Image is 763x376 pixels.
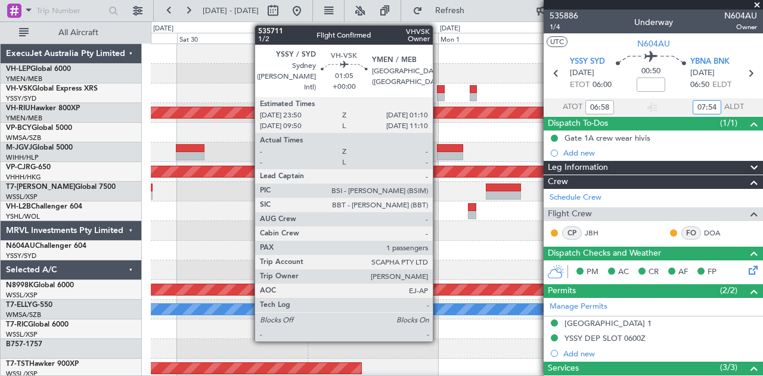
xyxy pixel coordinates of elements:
[153,24,173,34] div: [DATE]
[563,349,757,359] div: Add new
[681,226,701,240] div: FO
[6,66,71,73] a: VH-LEPGlobal 6000
[724,10,757,22] span: N604AU
[570,79,590,91] span: ETOT
[6,74,42,83] a: YMEN/MEB
[593,79,612,91] span: 06:00
[550,10,578,22] span: 535886
[585,100,614,114] input: --:--
[550,22,578,32] span: 1/4
[720,117,737,129] span: (1/1)
[6,105,30,112] span: VH-RIU
[548,284,576,298] span: Permits
[425,7,475,15] span: Refresh
[690,56,730,68] span: YBNA BNK
[548,247,661,260] span: Dispatch Checks and Weather
[438,33,569,43] div: Mon 1
[6,302,52,309] a: T7-ELLYG-550
[177,33,308,43] div: Sat 30
[637,38,670,50] span: N604AU
[570,67,594,79] span: [DATE]
[704,228,731,238] a: DOA
[6,361,79,368] a: T7-TSTHawker 900XP
[587,266,598,278] span: PM
[6,105,80,112] a: VH-RIUHawker 800XP
[6,94,36,103] a: YSSY/SYD
[407,1,479,20] button: Refresh
[6,321,69,328] a: T7-RICGlobal 6000
[690,67,715,79] span: [DATE]
[550,192,601,204] a: Schedule Crew
[724,101,744,113] span: ALDT
[641,66,660,77] span: 00:50
[547,36,567,47] button: UTC
[6,212,40,221] a: YSHL/WOL
[649,266,659,278] span: CR
[548,161,608,175] span: Leg Information
[440,24,460,34] div: [DATE]
[6,164,30,171] span: VP-CJR
[565,318,652,328] div: [GEOGRAPHIC_DATA] 1
[6,173,41,182] a: VHHH/HKG
[6,203,82,210] a: VH-L2BChallenger 604
[6,291,38,300] a: WSSL/XSP
[31,29,126,37] span: All Aircraft
[6,144,32,151] span: M-JGVJ
[562,226,582,240] div: CP
[6,310,41,319] a: WMSA/SZB
[720,361,737,374] span: (3/3)
[565,133,650,143] div: Gate 1A crew wear hivis
[690,79,709,91] span: 06:50
[36,2,105,20] input: Trip Number
[6,330,38,339] a: WSSL/XSP
[6,302,32,309] span: T7-ELLY
[6,184,116,191] a: T7-[PERSON_NAME]Global 7500
[6,164,51,171] a: VP-CJRG-650
[712,79,731,91] span: ELDT
[6,184,75,191] span: T7-[PERSON_NAME]
[618,266,629,278] span: AC
[6,203,31,210] span: VH-L2B
[678,266,688,278] span: AF
[6,153,39,162] a: WIHH/HLP
[6,85,98,92] a: VH-VSKGlobal Express XRS
[6,144,73,151] a: M-JGVJGlobal 5000
[6,243,86,250] a: N604AUChallenger 604
[548,362,579,375] span: Services
[6,192,38,201] a: WSSL/XSP
[548,117,608,130] span: Dispatch To-Dos
[563,148,757,158] div: Add new
[570,56,605,68] span: YSSY SYD
[6,321,28,328] span: T7-RIC
[6,361,29,368] span: T7-TST
[565,333,646,343] div: YSSY DEP SLOT 0600Z
[550,301,607,313] a: Manage Permits
[693,100,721,114] input: --:--
[6,243,35,250] span: N604AU
[6,282,74,289] a: N8998KGlobal 6000
[708,266,717,278] span: FP
[724,22,757,32] span: Owner
[6,133,41,142] a: WMSA/SZB
[6,341,42,348] a: B757-1757
[634,16,673,29] div: Underway
[6,251,36,260] a: YSSY/SYD
[548,207,592,221] span: Flight Crew
[6,85,32,92] span: VH-VSK
[585,228,612,238] a: JBH
[563,101,582,113] span: ATOT
[6,282,33,289] span: N8998K
[548,175,568,189] span: Crew
[6,341,30,348] span: B757-1
[6,66,30,73] span: VH-LEP
[308,33,438,43] div: Sun 31
[203,5,259,16] span: [DATE] - [DATE]
[6,125,32,132] span: VP-BCY
[720,284,737,297] span: (2/2)
[6,114,42,123] a: YMEN/MEB
[13,23,129,42] button: All Aircraft
[6,125,72,132] a: VP-BCYGlobal 5000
